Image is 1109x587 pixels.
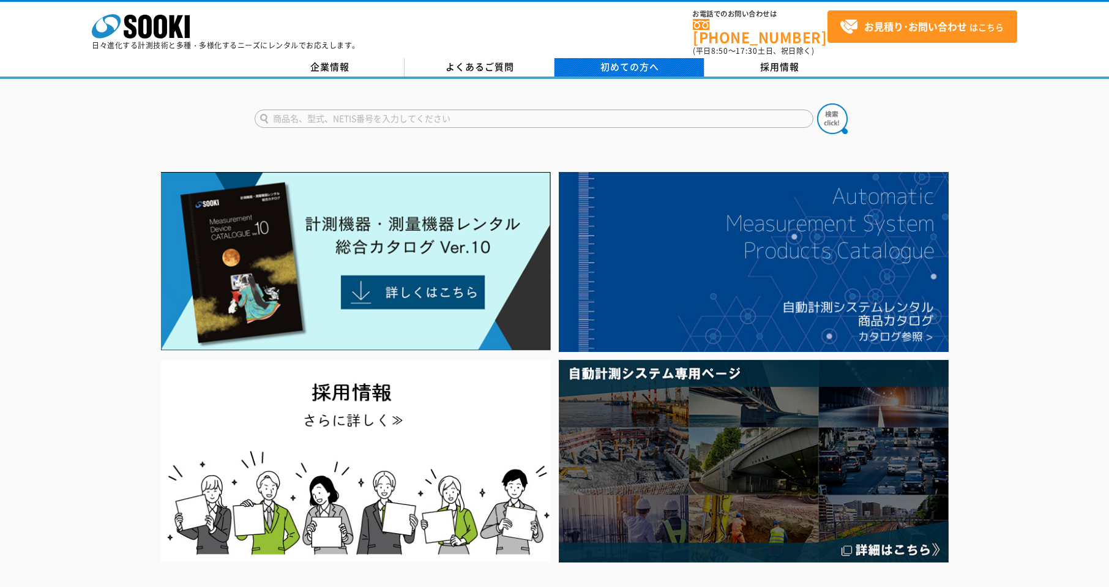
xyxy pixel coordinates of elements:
span: はこちら [840,18,1004,36]
a: お見積り･お問い合わせはこちら [827,10,1017,43]
a: [PHONE_NUMBER] [693,19,827,44]
img: 自動計測システム専用ページ [559,360,949,563]
a: 採用情報 [704,58,854,77]
p: 日々進化する計測技術と多種・多様化するニーズにレンタルでお応えします。 [92,42,360,49]
span: (平日 ～ 土日、祝日除く) [693,45,814,56]
img: Catalog Ver10 [161,172,551,351]
img: SOOKI recruit [161,360,551,563]
strong: お見積り･お問い合わせ [864,19,967,34]
span: お電話でのお問い合わせは [693,10,827,18]
img: 自動計測システムカタログ [559,172,949,352]
a: 初めての方へ [554,58,704,77]
img: btn_search.png [817,103,848,134]
a: 企業情報 [255,58,405,77]
input: 商品名、型式、NETIS番号を入力してください [255,110,813,128]
span: 17:30 [736,45,758,56]
span: 初めての方へ [600,60,659,73]
span: 8:50 [711,45,728,56]
a: よくあるご質問 [405,58,554,77]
